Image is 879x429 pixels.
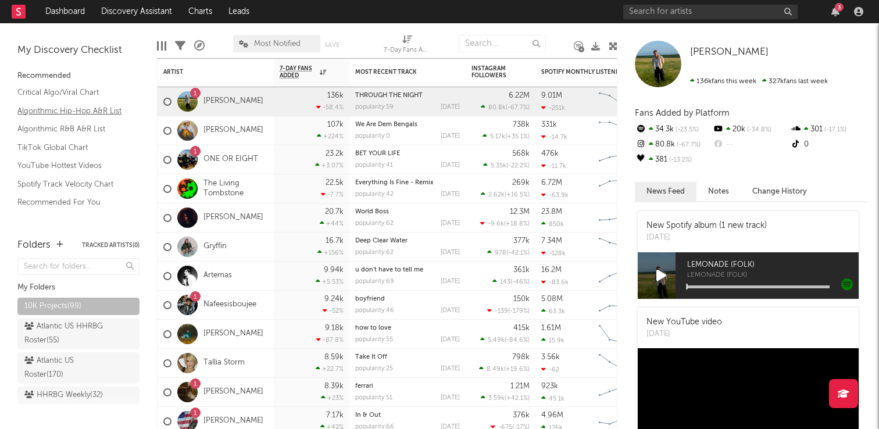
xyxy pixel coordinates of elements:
div: [DATE] [441,278,460,285]
span: -17.1 % [823,127,846,133]
span: 5.49k [488,337,505,344]
div: [DATE] [441,366,460,372]
div: 8.39k [324,382,344,390]
div: +22.7 % [316,365,344,373]
div: -- [712,137,789,152]
a: [PERSON_NAME] [690,47,769,58]
div: 23.8M [541,208,562,216]
div: +23 % [321,394,344,402]
div: 3 [835,3,844,12]
div: HHRBG Weekly ( 32 ) [24,388,103,402]
div: World Boss [355,209,460,215]
span: Most Notified [254,40,301,48]
div: A&R Pipeline [194,29,205,63]
svg: Chart title [594,145,646,174]
div: 331k [541,121,557,128]
div: 0 [790,137,867,152]
div: 9.24k [324,295,344,303]
span: -23.5 % [674,127,699,133]
a: YouTube Hottest Videos [17,159,128,172]
button: 3 [831,7,839,16]
div: -63.9k [541,191,569,199]
div: 6.72M [541,179,562,187]
span: -13.2 % [667,157,692,163]
div: [DATE] [441,104,460,110]
div: 10K Projects ( 99 ) [24,299,81,313]
div: ( ) [481,191,530,198]
a: Take It Off [355,354,387,360]
div: Instagram Followers [471,65,512,79]
div: 136k [327,92,344,99]
div: Edit Columns [157,29,166,63]
div: popularity: 51 [355,395,392,401]
a: Algorithmic Hip-Hop A&R List [17,105,128,117]
div: [DATE] [441,191,460,198]
div: -7.7 % [321,191,344,198]
div: 15.9k [541,337,564,344]
div: popularity: 69 [355,278,394,285]
svg: Chart title [594,291,646,320]
div: 269k [512,179,530,187]
span: +18.8 % [506,221,528,227]
div: 16.2M [541,266,562,274]
span: 5.17k [490,134,505,140]
span: -67.7 % [508,105,528,111]
div: 7.34M [541,237,562,245]
a: Critical Algo/Viral Chart [17,86,128,99]
div: how to love [355,325,460,331]
a: In & Out [355,412,381,419]
div: 1.61M [541,324,561,332]
button: Tracked Artists(0) [82,242,140,248]
div: ferrari [355,383,460,389]
div: Folders [17,238,51,252]
div: Deep Clear Water [355,238,460,244]
span: [PERSON_NAME] [690,47,769,57]
div: 34.3k [635,122,712,137]
div: 301 [790,122,867,137]
div: 63.3k [541,308,565,315]
div: 22.5k [326,179,344,187]
a: THROUGH THE NIGHT [355,92,423,99]
div: -14.7k [541,133,567,141]
div: 377k [513,237,530,245]
div: 4.96M [541,412,563,419]
span: -46 % [512,279,528,285]
div: -11.7k [541,162,566,170]
span: +19.6 % [506,366,528,373]
a: [PERSON_NAME] [203,126,263,135]
a: HHRBG Weekly(32) [17,387,140,404]
div: [DATE] [441,249,460,256]
span: 327k fans last week [690,78,828,85]
div: 376k [513,412,530,419]
span: -139 [495,308,508,314]
a: Deep Clear Water [355,238,408,244]
div: 9.01M [541,92,562,99]
div: ( ) [483,133,530,140]
a: [PERSON_NAME] [203,387,263,397]
span: -67.7 % [675,142,701,148]
div: +5.53 % [316,278,344,285]
div: 12.3M [510,208,530,216]
div: ( ) [481,103,530,111]
span: 978 [495,250,506,256]
div: THROUGH THE NIGHT [355,92,460,99]
div: Atlantic US Roster ( 170 ) [24,354,106,382]
svg: Chart title [594,320,646,349]
span: 8.49k [487,366,504,373]
div: popularity: 46 [355,308,394,314]
div: popularity: 55 [355,337,393,343]
div: New Spotify album (1 new track) [646,220,767,232]
button: News Feed [635,182,696,201]
span: -179 % [510,308,528,314]
svg: Chart title [594,87,646,116]
span: 3.59k [488,395,505,402]
a: u don't have to tell me [355,267,423,273]
div: [DATE] [441,162,460,169]
div: [DATE] [441,220,460,227]
span: +16.5 % [506,192,528,198]
span: 2.62k [488,192,505,198]
input: Search for folders... [17,258,140,275]
div: BET YOUR LIFE [355,151,460,157]
a: ferrari [355,383,373,389]
button: Change History [741,182,819,201]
